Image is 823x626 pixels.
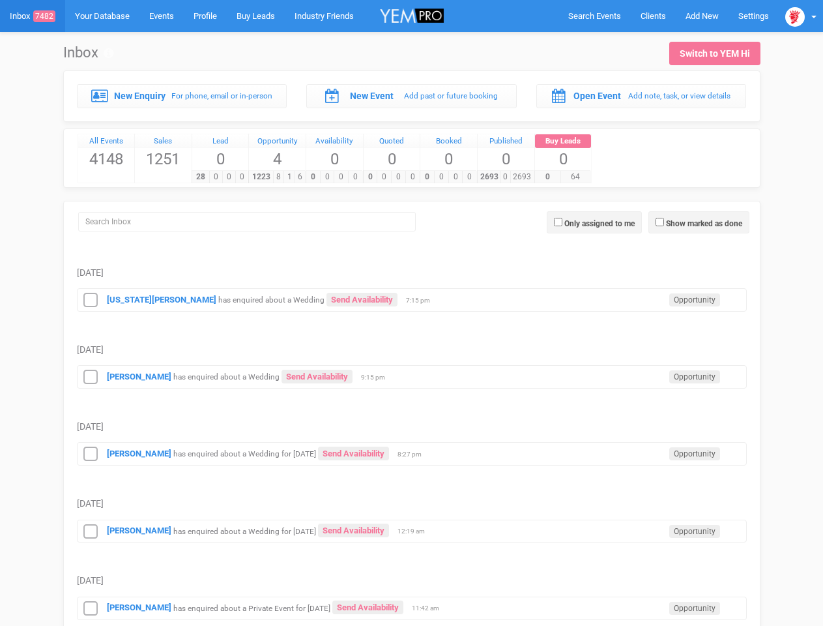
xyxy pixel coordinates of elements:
a: Booked [420,134,477,149]
h5: [DATE] [77,422,747,432]
a: Buy Leads [535,134,592,149]
a: Quoted [364,134,420,149]
h5: [DATE] [77,499,747,509]
span: 0 [363,171,378,183]
a: Sales [135,134,192,149]
span: 1223 [248,171,273,183]
span: 0 [192,148,249,170]
span: 0 [364,148,420,170]
a: [US_STATE][PERSON_NAME] [107,295,216,305]
small: has enquired about a Wedding [173,372,280,381]
span: Opportunity [669,293,720,306]
small: Add note, task, or view details [628,91,730,100]
span: 4 [249,148,306,170]
span: 0 [420,148,477,170]
span: 0 [462,171,477,183]
small: has enquired about a Wedding [218,295,325,305]
label: Only assigned to me [564,218,635,230]
span: 0 [535,148,592,170]
small: has enquired about a Private Event for [DATE] [173,603,330,612]
span: 1251 [135,148,192,170]
h5: [DATE] [77,268,747,278]
a: Switch to YEM Hi [669,42,760,65]
span: 11:42 am [412,604,444,613]
span: Opportunity [669,525,720,538]
a: New Enquiry For phone, email or in-person [77,84,287,108]
h5: [DATE] [77,576,747,586]
span: 0 [235,171,249,183]
span: 0 [377,171,392,183]
a: [PERSON_NAME] [107,603,171,612]
span: 0 [434,171,449,183]
span: Opportunity [669,370,720,383]
a: [PERSON_NAME] [107,449,171,458]
small: has enquired about a Wedding for [DATE] [173,526,316,535]
span: 0 [478,148,534,170]
a: Send Availability [326,293,397,306]
a: Opportunity [249,134,306,149]
span: 0 [500,171,511,183]
label: New Event [350,89,394,102]
span: Opportunity [669,602,720,615]
span: Search Events [568,11,621,21]
a: [PERSON_NAME] [107,372,171,381]
span: 0 [348,171,363,183]
a: Send Availability [318,524,389,537]
span: 0 [222,171,236,183]
span: 64 [560,171,592,183]
span: 2693 [477,171,501,183]
label: New Enquiry [114,89,166,102]
span: 0 [306,148,363,170]
span: 8 [273,171,284,183]
span: 0 [306,171,321,183]
span: Opportunity [669,447,720,460]
span: 12:19 am [397,527,430,536]
a: All Events [78,134,135,149]
span: Add New [686,11,719,21]
span: 7482 [33,10,55,22]
a: [PERSON_NAME] [107,526,171,535]
span: 1 [283,171,295,183]
a: Send Availability [282,370,353,383]
span: 0 [448,171,463,183]
img: open-uri20240305-2-h9c5a [785,7,805,27]
span: 6 [295,171,306,183]
a: Lead [192,134,249,149]
a: New Event Add past or future booking [306,84,517,108]
h1: Inbox [63,45,113,61]
a: Send Availability [318,447,389,460]
span: 0 [334,171,349,183]
span: 8:27 pm [397,450,430,459]
a: Send Availability [332,601,403,614]
span: 4148 [78,148,135,170]
span: 0 [320,171,335,183]
small: For phone, email or in-person [171,91,272,100]
span: 0 [391,171,406,183]
span: 0 [405,171,420,183]
input: Search Inbox [78,212,416,231]
span: 0 [534,171,561,183]
small: has enquired about a Wedding for [DATE] [173,449,316,458]
label: Show marked as done [666,218,742,230]
span: Clients [641,11,666,21]
span: 28 [192,171,210,183]
small: Add past or future booking [404,91,498,100]
a: Published [478,134,534,149]
a: Availability [306,134,363,149]
div: Switch to YEM Hi [680,47,750,60]
label: Open Event [573,89,621,102]
a: Open Event Add note, task, or view details [536,84,747,108]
